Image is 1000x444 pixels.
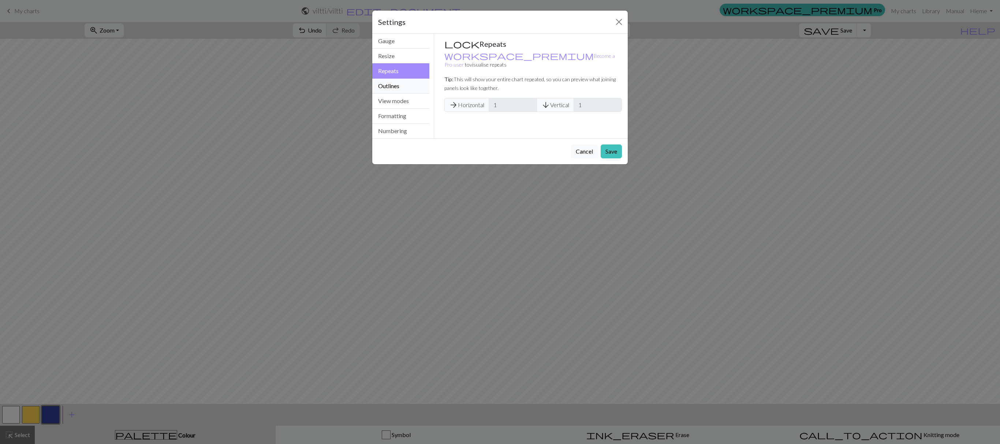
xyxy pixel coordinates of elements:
button: Outlines [372,79,429,94]
h5: Settings [378,16,406,27]
button: Repeats [372,63,429,79]
button: View modes [372,94,429,109]
button: Numbering [372,124,429,138]
button: Gauge [372,34,429,49]
button: Resize [372,49,429,64]
button: Close [613,16,625,28]
a: Become a Pro user [444,53,615,68]
span: arrow_forward [449,100,458,110]
button: Cancel [571,144,598,158]
strong: Tip: [444,76,454,82]
button: Formatting [372,109,429,124]
button: Save [601,144,622,158]
small: This will show your entire chart repeated, so you can preview what joining panels look like toget... [444,76,616,91]
small: to visualise repeats [444,53,615,68]
span: Vertical [537,98,574,112]
span: workspace_premium [444,50,594,61]
h5: Repeats [444,39,622,48]
span: Horizontal [444,98,489,112]
span: arrow_downward [541,100,550,110]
